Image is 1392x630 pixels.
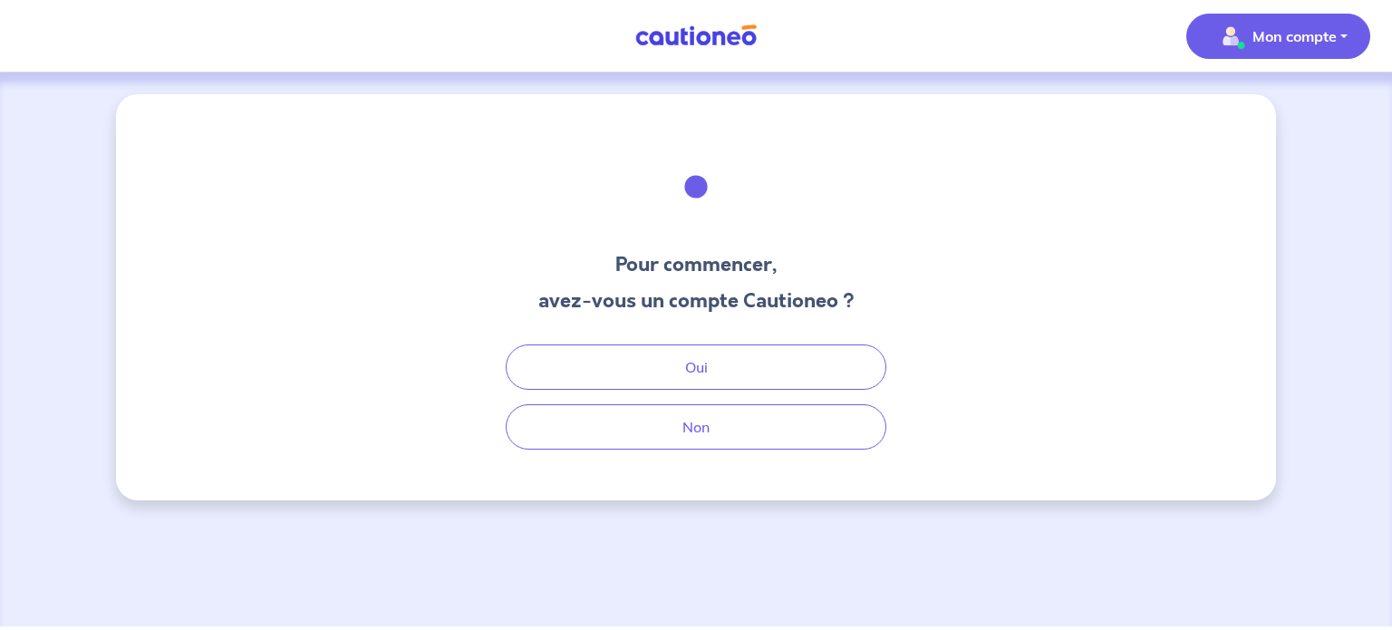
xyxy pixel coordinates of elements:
h3: avez-vous un compte Cautioneo ? [538,286,855,315]
img: illu_welcome.svg [647,138,745,236]
img: illu_account_valid_menu.svg [1216,22,1245,51]
h3: Pour commencer, [538,250,855,279]
img: Cautioneo [628,24,764,47]
button: Non [506,404,886,450]
p: Mon compte [1252,25,1337,47]
button: Oui [506,344,886,390]
button: illu_account_valid_menu.svgMon compte [1186,14,1370,59]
